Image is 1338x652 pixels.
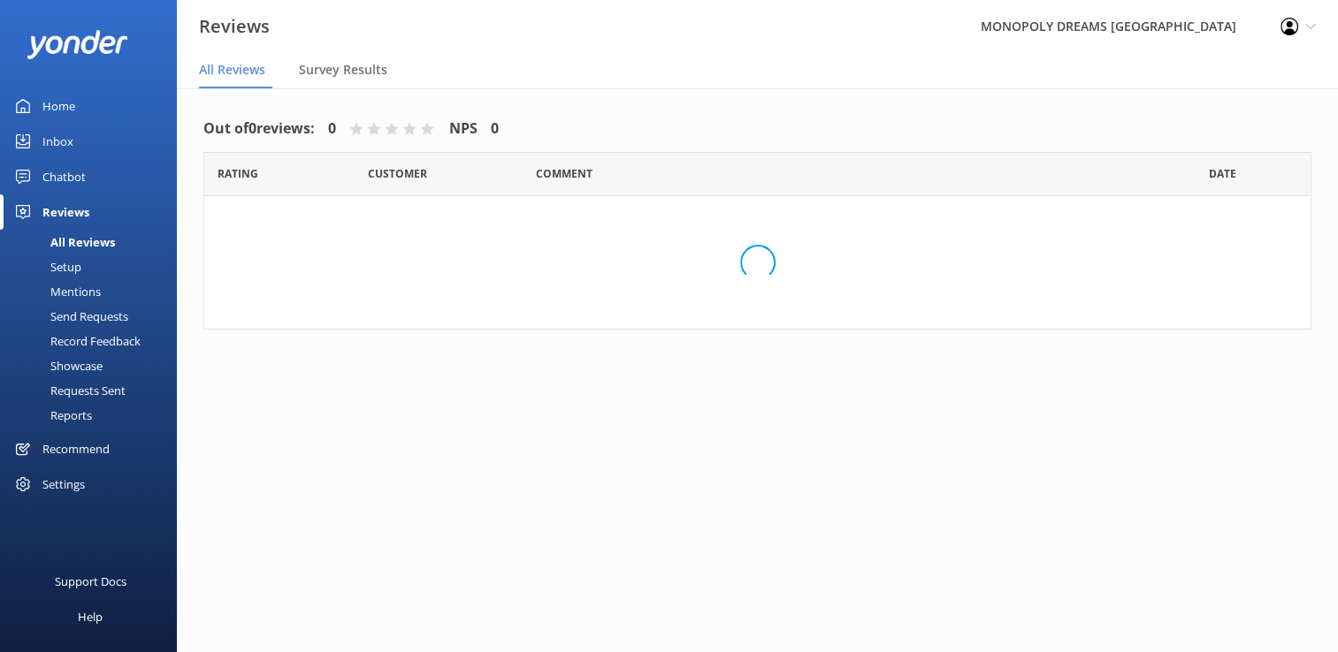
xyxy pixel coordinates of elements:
div: Record Feedback [11,329,141,353]
div: Support Docs [55,564,126,599]
div: Showcase [11,353,103,378]
a: Record Feedback [11,329,177,353]
div: Inbox [42,124,73,159]
a: All Reviews [11,230,177,254]
div: Reviews [42,194,89,230]
div: All Reviews [11,230,115,254]
a: Setup [11,254,177,279]
span: Survey Results [299,61,387,79]
a: Send Requests [11,304,177,329]
h4: NPS [449,118,478,140]
a: Mentions [11,279,177,304]
h3: Reviews [199,12,270,41]
div: Chatbot [42,159,86,194]
span: Date [368,165,427,182]
h4: 0 [491,118,499,140]
span: Date [218,165,258,182]
span: All Reviews [199,61,265,79]
span: Question [536,165,593,182]
div: Reports [11,403,92,428]
span: Date [1209,165,1236,182]
div: Recommend [42,431,110,466]
div: Home [42,88,75,124]
div: Help [78,599,103,634]
a: Requests Sent [11,378,177,403]
a: Reports [11,403,177,428]
div: Send Requests [11,304,128,329]
div: Setup [11,254,81,279]
div: Requests Sent [11,378,126,403]
div: Mentions [11,279,101,304]
h4: Out of 0 reviews: [203,118,315,140]
a: Showcase [11,353,177,378]
img: yonder-white-logo.png [27,30,128,59]
h4: 0 [328,118,336,140]
div: Settings [42,466,85,502]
